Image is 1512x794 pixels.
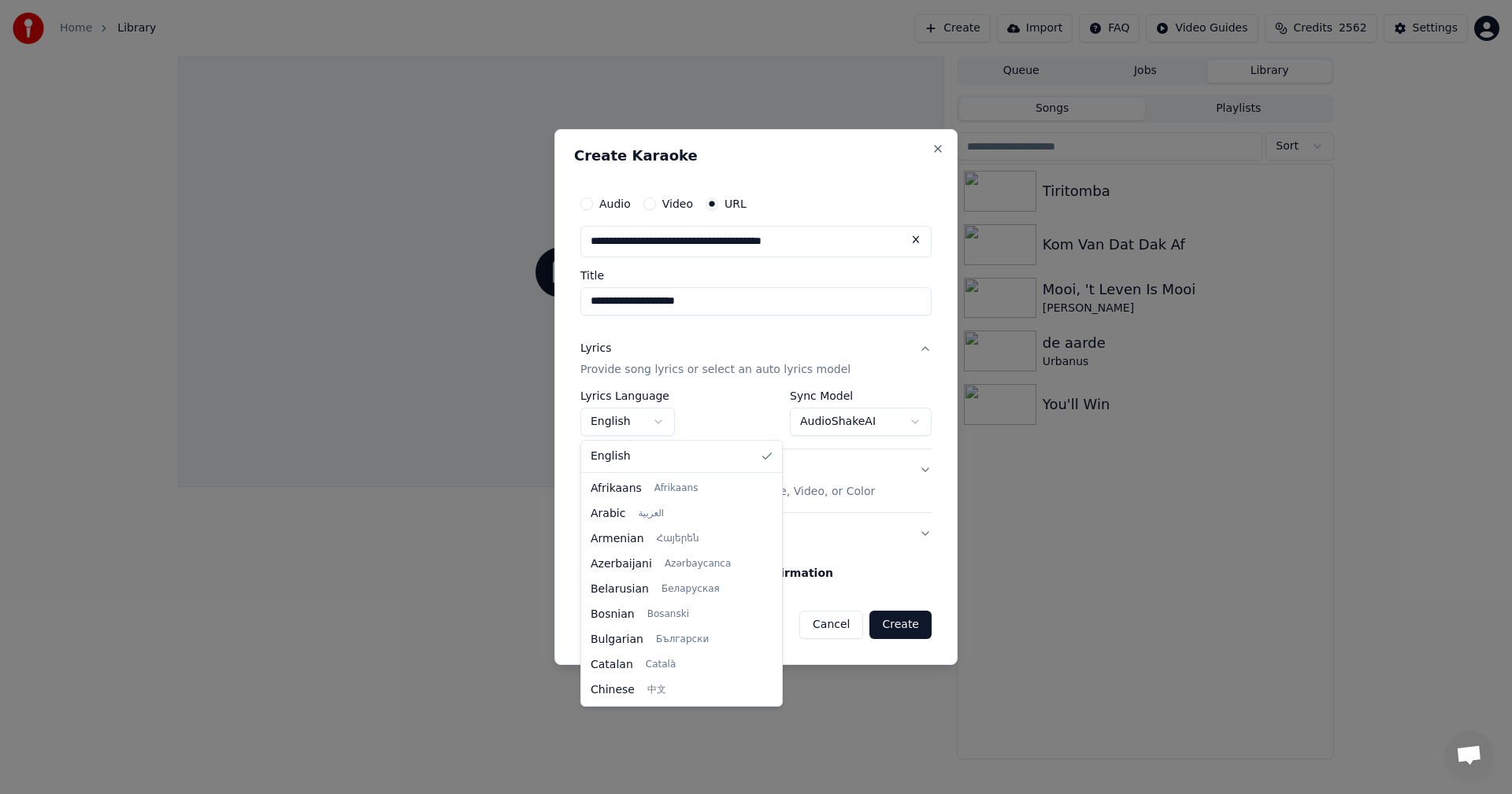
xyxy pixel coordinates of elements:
span: Català [646,659,676,671]
span: Български [656,633,709,646]
span: Afrikaans [591,481,642,497]
span: Afrikaans [654,482,699,495]
span: Bosnian [591,607,635,622]
span: Azərbaycanca [665,558,731,571]
span: Catalan [591,657,633,673]
span: English [591,449,631,464]
span: Armenian [591,531,644,547]
span: Беларуская [661,583,720,596]
span: Chinese [591,682,635,698]
span: Azerbaijani [591,556,652,572]
span: Bulgarian [591,632,643,648]
span: Bosanski [647,608,689,621]
span: العربية [638,508,664,520]
span: 中文 [647,684,666,696]
span: Հայերեն [657,533,699,545]
span: Arabic [591,506,625,522]
span: Belarusian [591,582,649,597]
